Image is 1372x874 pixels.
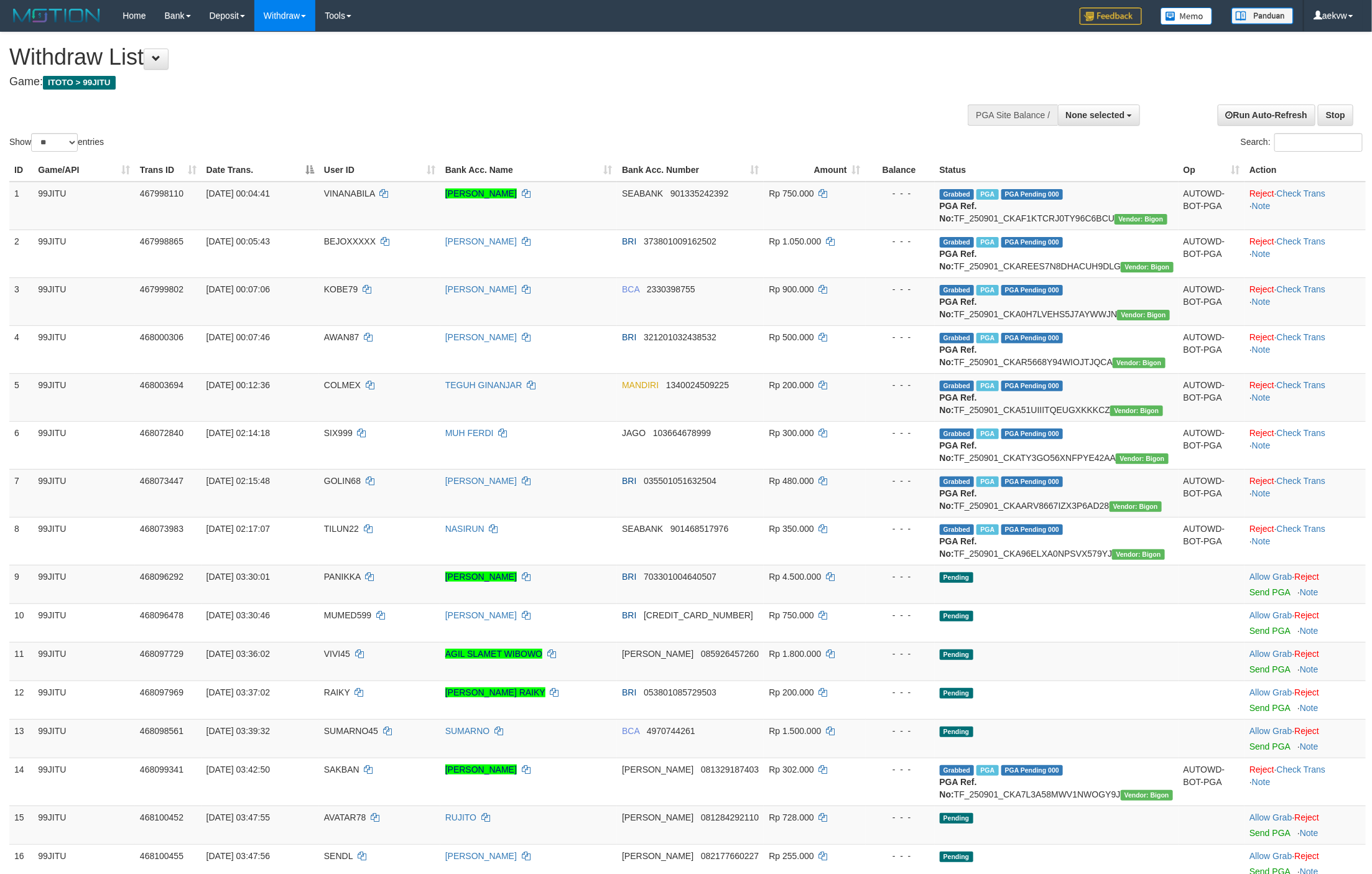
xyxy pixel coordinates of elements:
[324,332,359,342] span: AWAN87
[206,188,270,198] span: [DATE] 00:04:41
[644,610,753,620] span: Copy 303501010693530 to clipboard
[871,235,930,248] div: - - -
[206,332,270,342] span: [DATE] 00:07:46
[670,524,728,534] span: Copy 901468517976 to clipboard
[140,428,183,438] span: 468072840
[769,476,813,486] span: Rp 480.000
[622,726,639,736] span: BCA
[33,642,135,681] td: 99JITU
[1300,664,1319,674] a: Note
[1245,565,1366,603] td: ·
[33,681,135,719] td: 99JITU
[940,649,973,660] span: Pending
[1245,182,1366,230] td: · ·
[769,726,821,736] span: Rp 1.500.000
[1245,517,1366,565] td: · ·
[1001,477,1064,487] span: PGA Pending
[769,572,821,582] span: Rp 4.500.000
[769,332,813,342] span: Rp 500.000
[1249,726,1294,736] span: ·
[940,381,975,391] span: Grabbed
[670,188,728,198] span: Copy 901335242392 to clipboard
[1249,626,1290,636] a: Send PGA
[1249,476,1274,486] a: Reject
[622,380,659,390] span: MANDIRI
[1249,703,1290,713] a: Send PGA
[935,421,1179,469] td: TF_250901_CKATY3GO56XNFPYE42AA
[1252,345,1271,355] a: Note
[1245,603,1366,642] td: ·
[1277,380,1326,390] a: Check Trans
[33,159,135,182] th: Game/API: activate to sort column ascending
[940,688,973,699] span: Pending
[935,469,1179,517] td: TF_250901_CKAARV8667IZX3P6AD28
[1318,105,1353,126] a: Stop
[1179,469,1245,517] td: AUTOWD-BOT-PGA
[445,476,517,486] a: [PERSON_NAME]
[1245,230,1366,277] td: · ·
[1300,587,1319,597] a: Note
[445,380,522,390] a: TEGUH GINANJAR
[976,189,998,200] span: Marked by aektoyota
[1161,7,1213,25] img: Button%20Memo.svg
[1300,742,1319,751] a: Note
[764,159,865,182] th: Amount: activate to sort column ascending
[1249,649,1292,659] a: Allow Grab
[1245,642,1366,681] td: ·
[644,687,716,697] span: Copy 053801085729503 to clipboard
[1295,687,1320,697] a: Reject
[1249,610,1292,620] a: Allow Grab
[33,565,135,603] td: 99JITU
[324,188,375,198] span: VINANABILA
[769,687,813,697] span: Rp 200.000
[9,642,33,681] td: 11
[1300,703,1319,713] a: Note
[1249,284,1274,294] a: Reject
[1252,440,1271,450] a: Note
[445,572,517,582] a: [PERSON_NAME]
[1080,7,1142,25] img: Feedback.jpg
[976,477,998,487] span: Marked by aektoyota
[324,284,358,294] span: KOBE79
[324,524,359,534] span: TILUN22
[940,345,977,367] b: PGA Ref. No:
[140,572,183,582] span: 468096292
[1249,726,1292,736] a: Allow Grab
[33,719,135,758] td: 99JITU
[1249,664,1290,674] a: Send PGA
[940,429,975,439] span: Grabbed
[1252,393,1271,402] a: Note
[1295,812,1320,822] a: Reject
[1179,325,1245,373] td: AUTOWD-BOT-PGA
[644,572,716,582] span: Copy 703301004640507 to clipboard
[940,536,977,559] b: PGA Ref. No:
[1179,159,1245,182] th: Op: activate to sort column ascending
[1117,310,1169,320] span: Vendor URL: https://checkout31.1velocity.biz
[1249,572,1294,582] span: ·
[940,201,977,223] b: PGA Ref. No:
[940,572,973,583] span: Pending
[324,687,350,697] span: RAIKY
[140,188,183,198] span: 467998110
[9,517,33,565] td: 8
[935,159,1179,182] th: Status
[769,236,821,246] span: Rp 1.050.000
[1249,828,1290,838] a: Send PGA
[940,297,977,319] b: PGA Ref. No:
[1179,182,1245,230] td: AUTOWD-BOT-PGA
[976,285,998,295] span: Marked by aektoyota
[940,393,977,415] b: PGA Ref. No:
[1274,133,1363,152] input: Search:
[206,649,270,659] span: [DATE] 03:36:02
[1245,719,1366,758] td: ·
[871,187,930,200] div: - - -
[9,681,33,719] td: 12
[1241,133,1363,152] label: Search:
[1249,188,1274,198] a: Reject
[866,159,935,182] th: Balance
[9,565,33,603] td: 9
[324,649,350,659] span: VIVI45
[1277,524,1326,534] a: Check Trans
[1249,687,1294,697] span: ·
[653,428,711,438] span: Copy 103664678999 to clipboard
